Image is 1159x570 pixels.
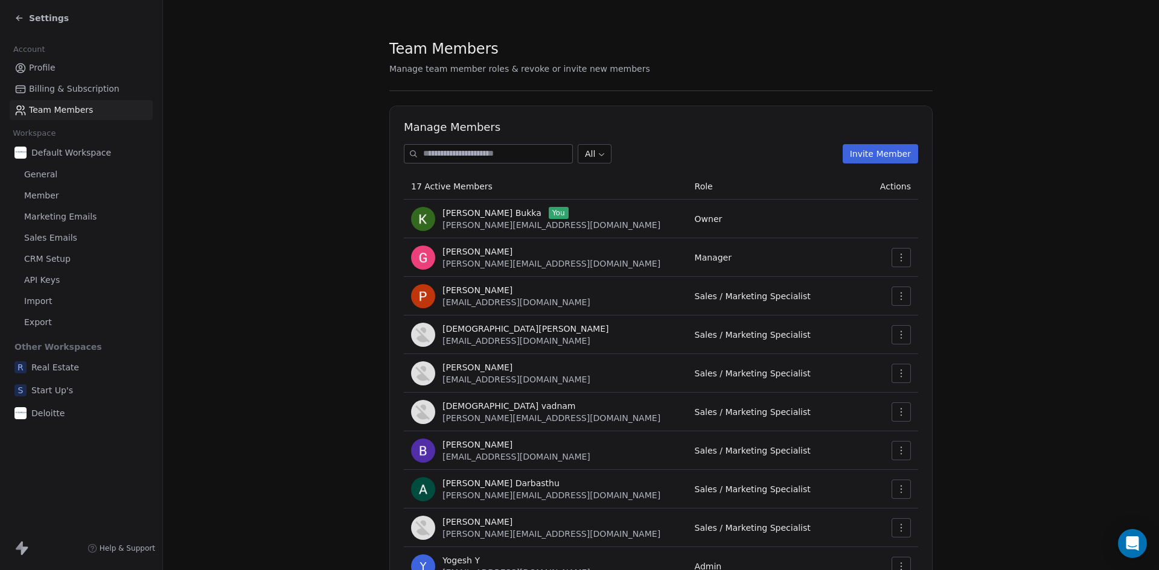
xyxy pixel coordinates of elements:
[14,407,27,419] img: DS%20Updated%20Logo.jpg
[411,323,435,347] img: FgLl5l22jp2m_Eff6ZZroepbjL6rI0oDQ_cd9fKxQiw
[411,400,435,424] img: ECrRGjPfUnbyEkvxZywOlI8wQwGjWpfch8awu78lAH8
[695,407,811,417] span: Sales / Marketing Specialist
[1118,529,1147,558] div: Open Intercom Messenger
[695,369,811,378] span: Sales / Marketing Specialist
[442,375,590,384] span: [EMAIL_ADDRESS][DOMAIN_NAME]
[695,182,713,191] span: Role
[442,477,560,489] span: [PERSON_NAME] Darbasthu
[442,259,660,268] span: [PERSON_NAME][EMAIL_ADDRESS][DOMAIN_NAME]
[549,207,569,219] span: You
[88,543,155,553] a: Help & Support
[14,384,27,396] span: S
[411,477,435,501] img: h5PsHhRDf_iOtVuTlwUf5p4TUYtyE3dgOf-f67vT980
[10,207,153,227] a: Marketing Emails
[10,165,153,185] a: General
[10,249,153,269] a: CRM Setup
[843,144,918,163] button: Invite Member
[695,484,811,494] span: Sales / Marketing Specialist
[14,147,27,159] img: DS%20Updated%20Logo.jpg
[442,413,660,423] span: [PERSON_NAME][EMAIL_ADDRESS][DOMAIN_NAME]
[10,58,153,78] a: Profile
[411,516,435,540] img: 5FFN_mDBIMYkdcZ6E2bkFWGq13Qp7HWf0xmSciGR5zU
[442,220,660,230] span: [PERSON_NAME][EMAIL_ADDRESS][DOMAIN_NAME]
[24,295,52,308] span: Import
[442,439,512,451] span: [PERSON_NAME]
[10,270,153,290] a: API Keys
[14,361,27,373] span: R
[442,490,660,500] span: [PERSON_NAME][EMAIL_ADDRESS][DOMAIN_NAME]
[695,523,811,533] span: Sales / Marketing Specialist
[10,186,153,206] a: Member
[695,330,811,340] span: Sales / Marketing Specialist
[442,554,480,566] span: Yogesh Y
[24,232,77,244] span: Sales Emails
[24,189,59,202] span: Member
[24,168,57,181] span: General
[695,214,723,224] span: Owner
[24,253,71,265] span: CRM Setup
[411,361,435,385] img: Z07HTr3A7le0EbKs6Lxa41JI2rPZUPHo_BxO40O80n8
[29,12,69,24] span: Settings
[29,83,120,95] span: Billing & Subscription
[442,323,608,335] span: [DEMOGRAPHIC_DATA][PERSON_NAME]
[10,337,107,356] span: Other Workspaces
[10,291,153,311] a: Import
[411,284,435,308] img: 3DMcEaKda7nIjo0WHhHEhYM0VQiW1FRD25IPMkhqjE0
[442,297,590,307] span: [EMAIL_ADDRESS][DOMAIN_NAME]
[404,120,918,135] h1: Manage Members
[411,207,435,231] img: Cn7pLj1hLVK4OG-tuShLbBwz59nwqhuYZOaiaHT2AUY
[442,207,541,219] span: [PERSON_NAME] Bukka
[389,64,650,74] span: Manage team member roles & revoke or invite new members
[695,446,811,455] span: Sales / Marketing Specialist
[31,147,111,159] span: Default Workspace
[411,245,435,270] img: TB2ueDwt32bC4xWVmUJSfzSBNCEQHHa-HFegHUKvE8Q
[24,274,60,287] span: API Keys
[442,284,512,296] span: [PERSON_NAME]
[24,316,52,329] span: Export
[29,104,93,116] span: Team Members
[10,100,153,120] a: Team Members
[24,211,97,223] span: Marketing Emails
[29,62,56,74] span: Profile
[100,543,155,553] span: Help & Support
[31,384,73,396] span: Start Up's
[31,361,79,373] span: Real Estate
[880,182,911,191] span: Actions
[442,452,590,461] span: [EMAIL_ADDRESS][DOMAIN_NAME]
[442,400,575,412] span: [DEMOGRAPHIC_DATA] vadnam
[411,182,493,191] span: 17 Active Members
[10,79,153,99] a: Billing & Subscription
[695,291,811,301] span: Sales / Marketing Specialist
[14,12,69,24] a: Settings
[442,529,660,539] span: [PERSON_NAME][EMAIL_ADDRESS][DOMAIN_NAME]
[411,439,435,463] img: 4Y1AUkIBAMhcSPlKpDoVv_1fLO2nXDjKaoeQTBzEPFk
[10,312,153,332] a: Export
[10,228,153,248] a: Sales Emails
[442,336,590,346] span: [EMAIL_ADDRESS][DOMAIN_NAME]
[389,40,499,58] span: Team Members
[695,253,732,262] span: Manager
[8,40,50,59] span: Account
[442,516,512,528] span: [PERSON_NAME]
[442,245,512,258] span: [PERSON_NAME]
[442,361,512,373] span: [PERSON_NAME]
[31,407,65,419] span: Deloitte
[8,124,61,142] span: Workspace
